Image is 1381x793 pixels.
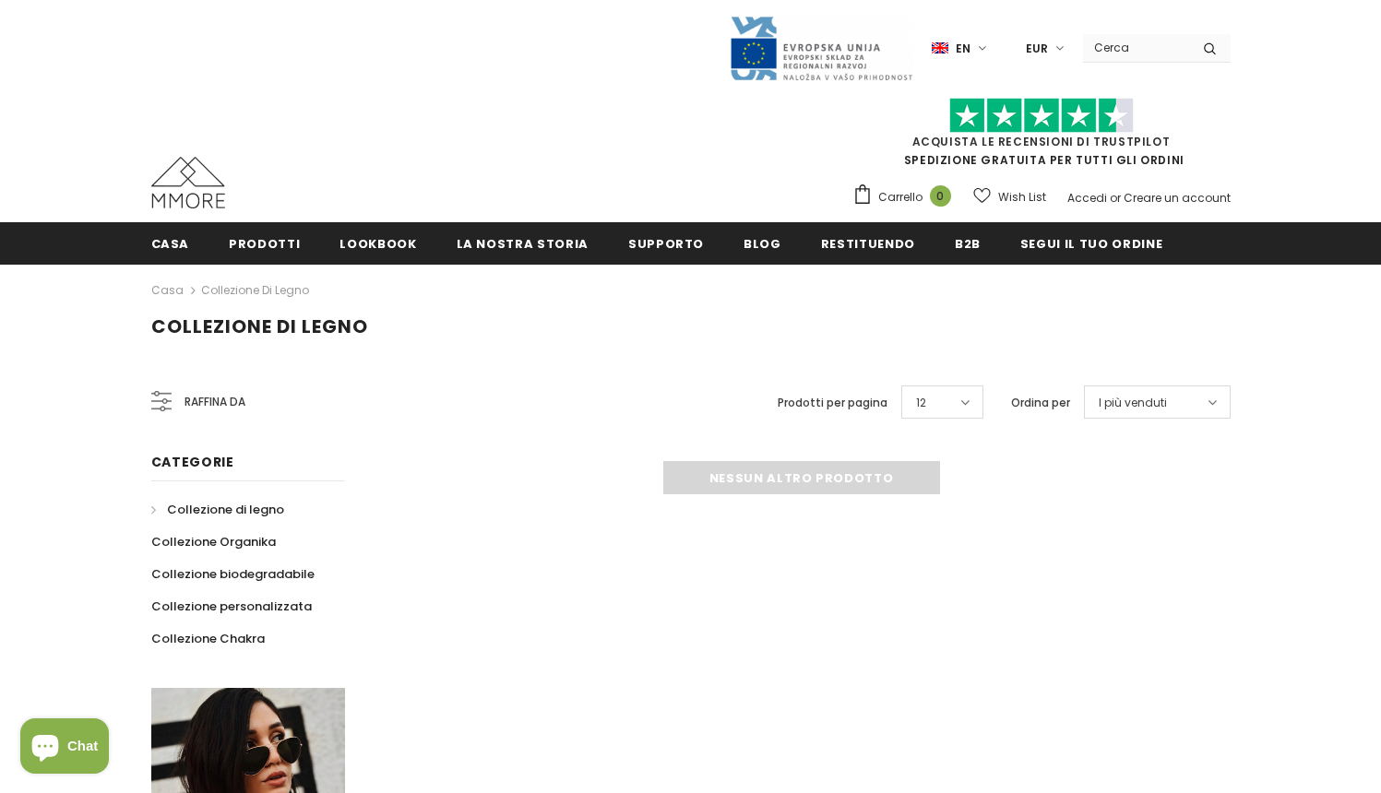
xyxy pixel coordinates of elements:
span: Lookbook [339,235,416,253]
a: B2B [955,222,981,264]
span: Collezione biodegradabile [151,565,315,583]
a: Casa [151,222,190,264]
img: Casi MMORE [151,157,225,208]
span: en [956,40,970,58]
a: Collezione personalizzata [151,590,312,622]
span: 12 [916,394,926,412]
img: Fidati di Pilot Stars [949,98,1134,134]
span: 0 [930,185,951,207]
span: Wish List [998,188,1046,207]
a: La nostra storia [457,222,589,264]
span: Prodotti [229,235,300,253]
a: Collezione di legno [201,282,309,298]
a: Collezione di legno [151,493,284,526]
span: Carrello [878,188,923,207]
span: I più venduti [1099,394,1167,412]
span: SPEDIZIONE GRATUITA PER TUTTI GLI ORDINI [852,106,1231,168]
inbox-online-store-chat: Shopify online store chat [15,718,114,778]
span: Collezione Organika [151,533,276,550]
a: Prodotti [229,222,300,264]
label: Prodotti per pagina [778,394,887,412]
span: EUR [1026,40,1048,58]
span: Collezione di legno [167,501,284,518]
a: Carrello 0 [852,183,960,211]
a: Acquista le recensioni di TrustPilot [912,134,1171,149]
a: Blog [744,222,781,264]
span: La nostra storia [457,235,589,253]
span: Collezione Chakra [151,630,265,647]
span: supporto [628,235,704,253]
img: i-lang-1.png [932,41,948,56]
span: Collezione di legno [151,314,368,339]
a: Segui il tuo ordine [1020,222,1162,264]
a: Creare un account [1124,190,1231,206]
a: Wish List [973,181,1046,213]
a: Collezione biodegradabile [151,558,315,590]
span: Restituendo [821,235,915,253]
a: Javni Razpis [729,40,913,55]
span: Segui il tuo ordine [1020,235,1162,253]
span: Blog [744,235,781,253]
a: Restituendo [821,222,915,264]
span: Raffina da [185,392,245,412]
a: Collezione Organika [151,526,276,558]
span: B2B [955,235,981,253]
a: Accedi [1067,190,1107,206]
label: Ordina per [1011,394,1070,412]
span: Casa [151,235,190,253]
span: Collezione personalizzata [151,598,312,615]
span: or [1110,190,1121,206]
img: Javni Razpis [729,15,913,82]
a: supporto [628,222,704,264]
span: Categorie [151,453,234,471]
a: Collezione Chakra [151,622,265,655]
a: Lookbook [339,222,416,264]
a: Casa [151,279,184,302]
input: Search Site [1083,34,1189,61]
